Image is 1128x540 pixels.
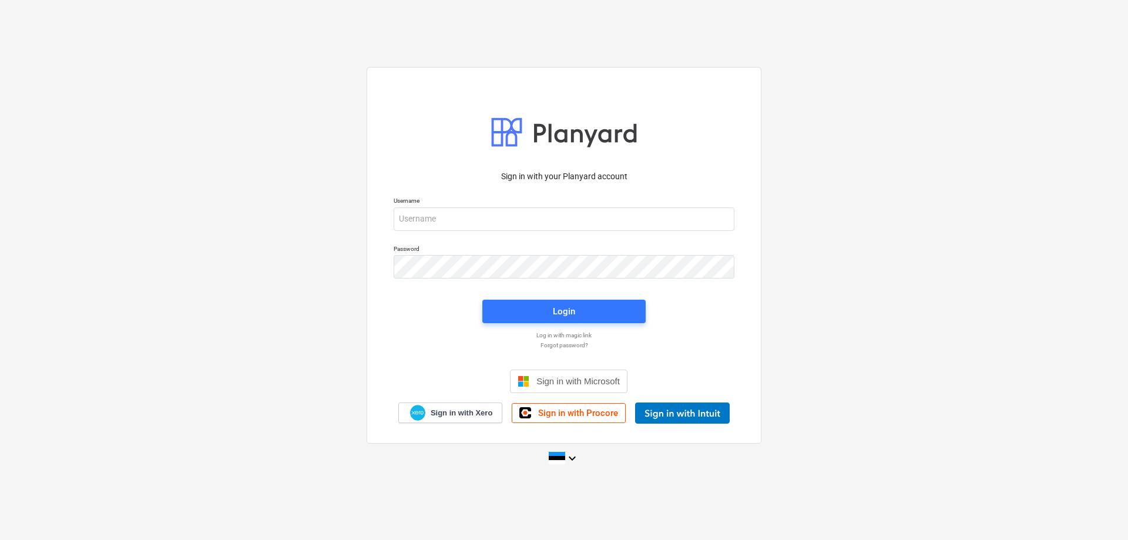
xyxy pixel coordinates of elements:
a: Sign in with Procore [512,403,626,423]
div: Login [553,304,575,319]
input: Username [394,207,734,231]
a: Sign in with Xero [398,403,503,423]
span: Sign in with Microsoft [536,376,620,386]
p: Password [394,245,734,255]
button: Login [482,300,646,323]
p: Username [394,197,734,207]
a: Log in with magic link [388,331,740,339]
span: Sign in with Xero [431,408,492,418]
img: Xero logo [410,405,425,421]
a: Forgot password? [388,341,740,349]
p: Sign in with your Planyard account [394,170,734,183]
img: Microsoft logo [518,375,529,387]
i: keyboard_arrow_down [565,451,579,465]
span: Sign in with Procore [538,408,618,418]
